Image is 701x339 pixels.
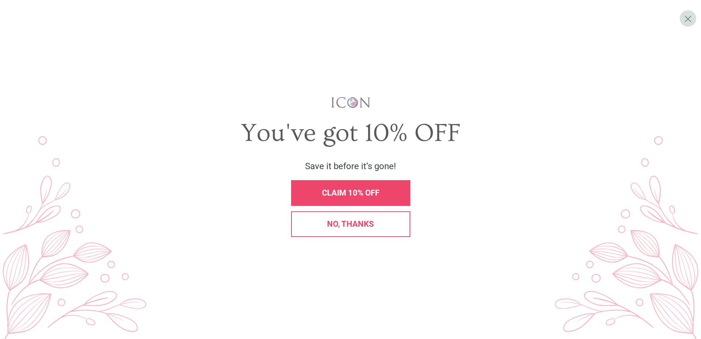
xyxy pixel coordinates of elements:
[322,188,379,197] span: CLAIM 10% OFF
[241,119,460,147] span: You've got 10% OFF
[305,161,396,171] span: Save it before it’s gone!
[330,96,371,109] img: iconwallstickersl_1754656298800.png
[684,13,692,24] span: X
[327,219,374,229] span: No, thanks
